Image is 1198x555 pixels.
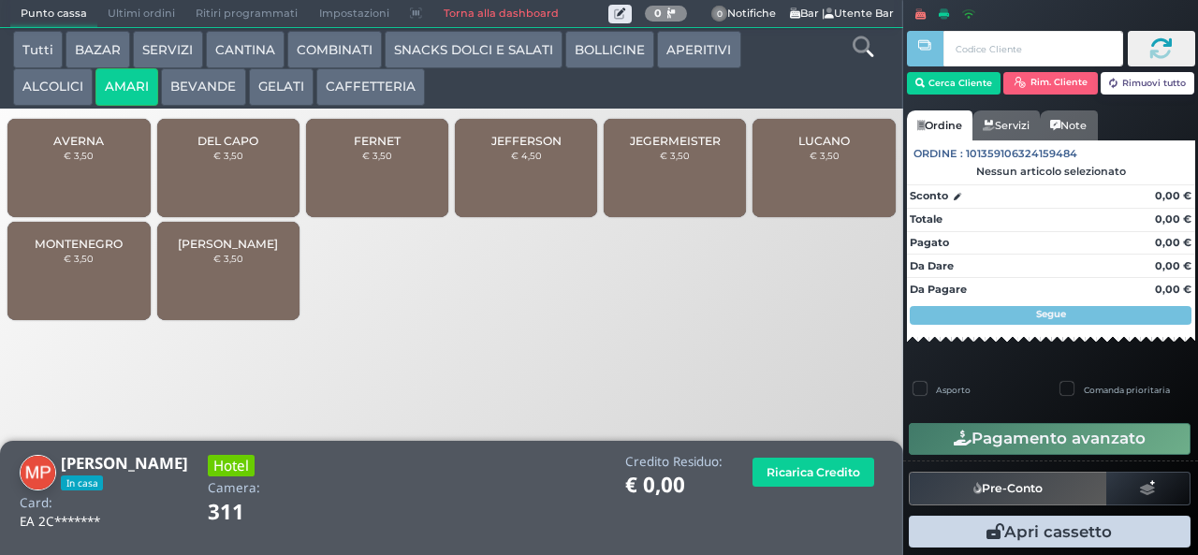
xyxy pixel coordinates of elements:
[660,150,690,161] small: € 3,50
[907,110,972,140] a: Ordine
[1084,384,1170,396] label: Comanda prioritaria
[213,253,243,264] small: € 3,50
[936,384,971,396] label: Asporto
[752,458,874,487] button: Ricarica Credito
[1036,308,1066,320] strong: Segue
[810,150,840,161] small: € 3,50
[565,31,654,68] button: BOLLICINE
[910,283,967,296] strong: Da Pagare
[61,452,188,474] b: [PERSON_NAME]
[511,150,542,161] small: € 4,50
[910,236,949,249] strong: Pagato
[178,237,278,251] span: [PERSON_NAME]
[913,146,963,162] span: Ordine :
[1040,110,1097,140] a: Note
[909,516,1191,548] button: Apri cassetto
[316,68,425,106] button: CAFFETTERIA
[1155,236,1191,249] strong: 0,00 €
[197,134,258,148] span: DEL CAPO
[20,496,52,510] h4: Card:
[64,150,94,161] small: € 3,50
[625,455,723,469] h4: Credito Residuo:
[35,237,123,251] span: MONTENEGRO
[97,1,185,27] span: Ultimi ordini
[133,31,202,68] button: SERVIZI
[798,134,850,148] span: LUCANO
[309,1,400,27] span: Impostazioni
[966,146,1077,162] span: 101359106324159484
[1155,212,1191,226] strong: 0,00 €
[907,72,1001,95] button: Cerca Cliente
[362,150,392,161] small: € 3,50
[910,259,954,272] strong: Da Dare
[354,134,401,148] span: FERNET
[208,501,297,524] h1: 311
[1101,72,1195,95] button: Rimuovi tutto
[53,134,104,148] span: AVERNA
[208,481,260,495] h4: Camera:
[287,31,382,68] button: COMBINATI
[910,212,942,226] strong: Totale
[13,68,93,106] button: ALCOLICI
[13,31,63,68] button: Tutti
[249,68,314,106] button: GELATI
[909,423,1191,455] button: Pagamento avanzato
[711,6,728,22] span: 0
[432,1,568,27] a: Torna alla dashboard
[1155,189,1191,202] strong: 0,00 €
[909,472,1107,505] button: Pre-Conto
[1155,259,1191,272] strong: 0,00 €
[161,68,245,106] button: BEVANDE
[213,150,243,161] small: € 3,50
[491,134,562,148] span: JEFFERSON
[66,31,130,68] button: BAZAR
[208,455,255,476] h3: Hotel
[185,1,308,27] span: Ritiri programmati
[20,455,56,491] img: Maria Pia Brancozzi
[61,475,103,490] span: In casa
[943,31,1122,66] input: Codice Cliente
[657,31,740,68] button: APERITIVI
[385,31,562,68] button: SNACKS DOLCI E SALATI
[64,253,94,264] small: € 3,50
[1003,72,1098,95] button: Rim. Cliente
[972,110,1040,140] a: Servizi
[95,68,158,106] button: AMARI
[10,1,97,27] span: Punto cassa
[1155,283,1191,296] strong: 0,00 €
[625,474,723,497] h1: € 0,00
[907,165,1195,178] div: Nessun articolo selezionato
[630,134,721,148] span: JEGERMEISTER
[206,31,285,68] button: CANTINA
[910,188,948,204] strong: Sconto
[654,7,662,20] b: 0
